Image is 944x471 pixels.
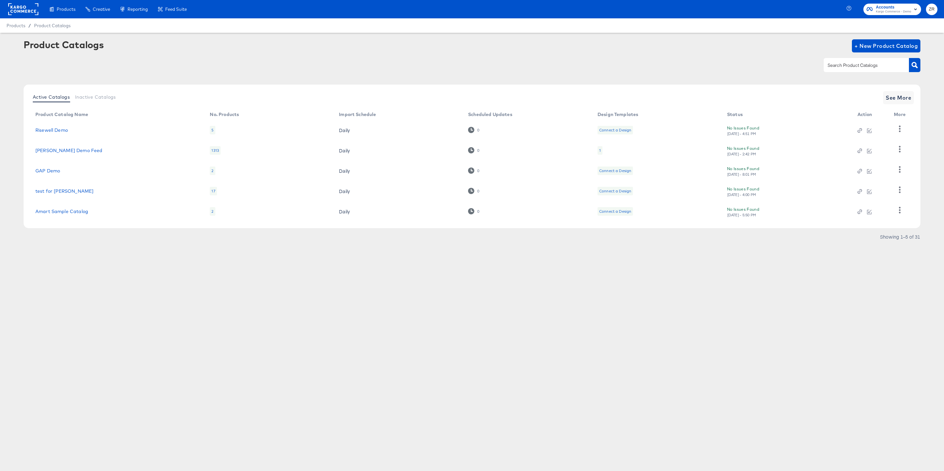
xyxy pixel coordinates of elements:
[468,188,480,194] div: 0
[75,94,116,100] span: Inactive Catalogs
[926,4,937,15] button: ZR
[599,209,631,214] div: Connect a Design
[35,209,88,214] a: Amart Sample Catalog
[599,188,631,194] div: Connect a Design
[25,23,34,28] span: /
[165,7,187,12] span: Feed Suite
[876,9,911,14] span: Kargo Commerce - Demo
[34,23,70,28] a: Product Catalogs
[889,109,914,120] th: More
[468,147,480,153] div: 0
[863,4,921,15] button: AccountsKargo Commerce - Demo
[722,109,852,120] th: Status
[598,167,633,175] div: Connect a Design
[598,207,633,216] div: Connect a Design
[477,148,480,153] div: 0
[855,41,918,50] span: + New Product Catalog
[852,39,920,52] button: + New Product Catalog
[210,146,221,155] div: 1313
[477,189,480,193] div: 0
[24,39,104,50] div: Product Catalogs
[35,148,102,153] a: [PERSON_NAME] Demo Feed
[468,112,512,117] div: Scheduled Updates
[57,7,75,12] span: Products
[598,146,602,155] div: 1
[468,208,480,214] div: 0
[93,7,110,12] span: Creative
[929,6,935,13] span: ZR
[210,207,215,216] div: 2
[7,23,25,28] span: Products
[210,112,239,117] div: No. Products
[468,167,480,174] div: 0
[599,128,631,133] div: Connect a Design
[598,187,633,195] div: Connect a Design
[334,161,463,181] td: Daily
[852,109,889,120] th: Action
[598,112,638,117] div: Design Templates
[35,188,93,194] a: test for [PERSON_NAME]
[876,4,911,11] span: Accounts
[210,187,217,195] div: 17
[826,62,896,69] input: Search Product Catalogs
[210,126,215,134] div: 5
[334,201,463,222] td: Daily
[477,209,480,214] div: 0
[477,168,480,173] div: 0
[468,127,480,133] div: 0
[883,91,914,104] button: See More
[339,112,376,117] div: Import Schedule
[334,120,463,140] td: Daily
[880,234,920,239] div: Showing 1–5 of 31
[33,94,70,100] span: Active Catalogs
[35,128,68,133] a: Risewell Demo
[598,126,633,134] div: Connect a Design
[599,168,631,173] div: Connect a Design
[35,168,60,173] a: GAP Demo
[128,7,148,12] span: Reporting
[334,140,463,161] td: Daily
[599,148,601,153] div: 1
[334,181,463,201] td: Daily
[35,112,88,117] div: Product Catalog Name
[886,93,911,102] span: See More
[477,128,480,132] div: 0
[210,167,215,175] div: 2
